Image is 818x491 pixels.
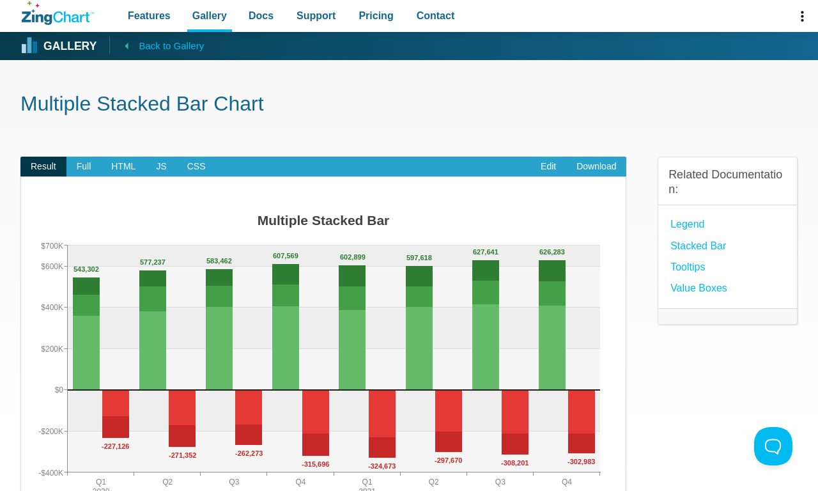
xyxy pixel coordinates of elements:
span: Docs [249,7,274,24]
span: Gallery [192,7,227,24]
h1: Multiple Stacked Bar Chart [20,91,798,120]
span: Support [297,7,336,24]
a: Edit [530,157,566,177]
a: Download [566,157,626,177]
span: Back to Gallery [139,38,204,54]
a: Tooltips [670,258,705,276]
a: Stacked Bar [670,237,726,254]
span: HTML [101,157,146,177]
span: Pricing [359,7,393,24]
span: Full [66,157,102,177]
iframe: Toggle Customer Support [754,427,792,465]
h3: Related Documentation: [668,168,787,198]
a: Legend [670,215,704,233]
a: ZingChart Logo. Click to return to the homepage [22,1,94,25]
a: Value Boxes [670,279,727,297]
span: Features [128,7,171,24]
span: Result [20,157,66,177]
a: Back to Gallery [109,36,204,54]
span: JS [146,157,176,177]
span: Contact [417,7,455,24]
strong: Gallery [43,41,96,52]
a: Gallery [22,36,96,56]
span: CSS [177,157,216,177]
